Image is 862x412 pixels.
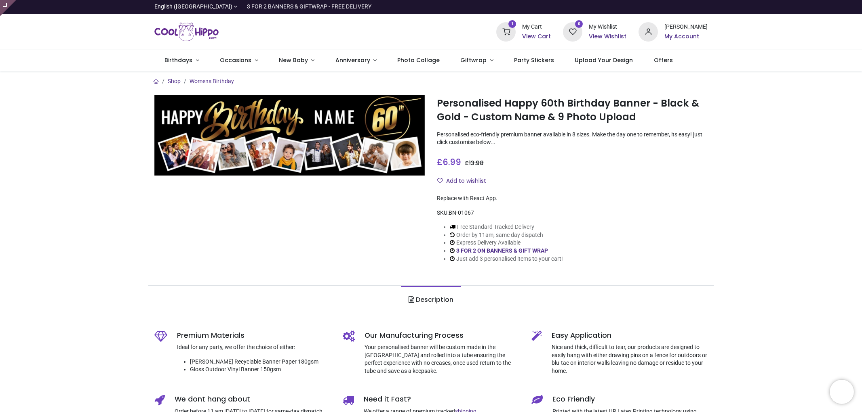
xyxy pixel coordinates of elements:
[469,159,484,167] span: 13.98
[654,56,673,64] span: Offers
[437,131,708,146] p: Personalised eco-friendly premium banner available in 8 sizes. Make the day one to remember, its ...
[496,28,516,35] a: 1
[175,394,331,404] h5: We dont hang about
[830,380,854,404] iframe: Brevo live chat
[437,96,708,124] h1: Personalised Happy 60th Birthday Banner - Black & Gold - Custom Name & 9 Photo Upload
[664,23,708,31] div: [PERSON_NAME]
[364,394,519,404] h5: Need it Fast?
[325,50,387,71] a: Anniversary
[552,330,708,341] h5: Easy Application
[247,3,371,11] div: 3 FOR 2 BANNERS & GIFTWRAP - FREE DELIVERY
[401,286,461,314] a: Description
[456,247,548,254] a: 3 FOR 2 ON BANNERS & GIFT WRAP
[154,21,219,43] a: Logo of Cool Hippo
[514,56,554,64] span: Party Stickers
[437,156,461,168] span: £
[154,3,238,11] a: English ([GEOGRAPHIC_DATA])
[552,343,708,375] p: Nice and thick, difficult to tear, our products are designed to easily hang with either drawing p...
[365,330,519,341] h5: Our Manufacturing Process
[450,255,563,263] li: Just add 3 personalised items to your cart!
[522,23,551,31] div: My Cart
[209,50,268,71] a: Occasions
[460,56,487,64] span: Giftwrap
[465,159,484,167] span: £
[538,3,708,11] iframe: Customer reviews powered by Trustpilot
[575,20,583,28] sup: 0
[450,50,504,71] a: Giftwrap
[437,194,708,203] div: Replace with React App.
[522,33,551,41] a: View Cart
[190,358,331,366] li: [PERSON_NAME] Recyclable Banner Paper 180gsm
[164,56,192,64] span: Birthdays
[268,50,325,71] a: New Baby
[335,56,370,64] span: Anniversary
[589,23,626,31] div: My Wishlist
[177,343,331,351] p: Ideal for any party, we offer the choice of either:
[508,20,516,28] sup: 1
[177,330,331,341] h5: Premium Materials
[664,33,708,41] a: My Account
[154,50,210,71] a: Birthdays
[154,95,425,176] img: Personalised Happy 60th Birthday Banner - Black & Gold - Custom Name & 9 Photo Upload
[190,78,234,84] a: Womens Birthday
[589,33,626,41] a: View Wishlist
[563,28,582,35] a: 0
[154,21,219,43] img: Cool Hippo
[443,156,461,168] span: 6.99
[450,239,563,247] li: Express Delivery Available
[437,178,443,184] i: Add to wishlist
[365,343,519,375] p: Your personalised banner will be custom made in the [GEOGRAPHIC_DATA] and rolled into a tube ensu...
[450,223,563,231] li: Free Standard Tracked Delivery
[168,78,181,84] a: Shop
[437,209,708,217] div: SKU:
[450,231,563,239] li: Order by 11am, same day dispatch
[279,56,308,64] span: New Baby
[437,174,493,188] button: Add to wishlistAdd to wishlist
[575,56,633,64] span: Upload Your Design
[552,394,708,404] h5: Eco Friendly
[190,366,331,374] li: Gloss Outdoor Vinyl Banner 150gsm
[397,56,440,64] span: Photo Collage
[220,56,251,64] span: Occasions
[449,209,474,216] span: BN-01067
